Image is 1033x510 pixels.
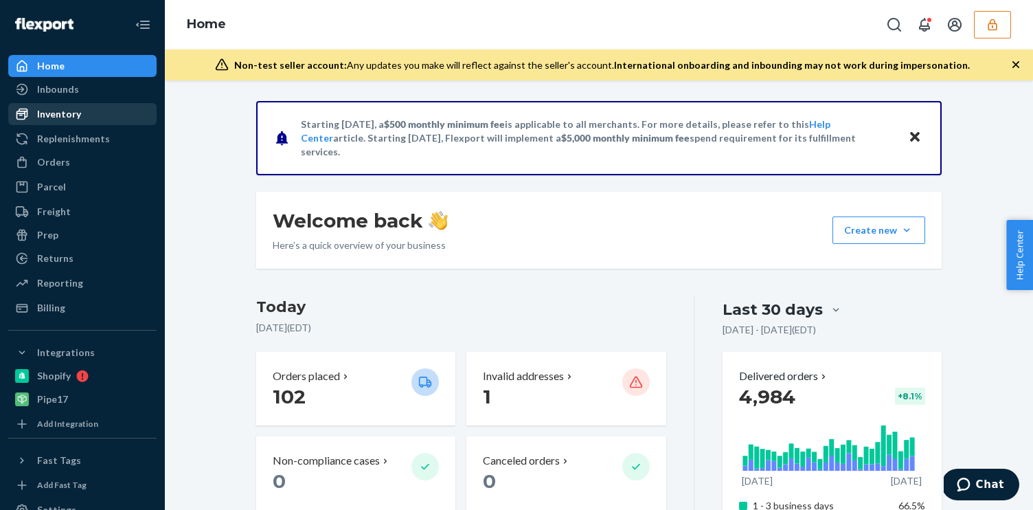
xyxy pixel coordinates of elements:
[466,352,666,425] button: Invalid addresses 1
[8,55,157,77] a: Home
[8,103,157,125] a: Inventory
[37,155,70,169] div: Orders
[256,296,666,318] h3: Today
[129,11,157,38] button: Close Navigation
[273,453,380,469] p: Non-compliance cases
[832,217,925,244] button: Create new
[256,436,455,510] button: Non-compliance cases 0
[37,301,65,315] div: Billing
[37,59,65,73] div: Home
[273,208,448,233] h1: Welcome back
[8,224,157,246] a: Prep
[37,276,83,290] div: Reporting
[483,385,491,408] span: 1
[273,385,306,408] span: 102
[37,82,79,96] div: Inbounds
[739,385,795,408] span: 4,984
[723,323,816,337] p: [DATE] - [DATE] ( EDT )
[8,151,157,173] a: Orders
[37,418,98,430] div: Add Integration
[273,469,286,493] span: 0
[561,132,690,144] span: $5,000 monthly minimum fee
[8,416,157,432] a: Add Integration
[37,205,71,219] div: Freight
[8,477,157,494] a: Add Fast Tag
[15,18,73,32] img: Flexport logo
[895,388,925,405] div: + 8.1 %
[8,297,157,319] a: Billing
[187,16,226,32] a: Home
[8,272,157,294] a: Reporting
[301,118,895,159] p: Starting [DATE], a is applicable to all merchants. For more details, please refer to this article...
[483,453,560,469] p: Canceled orders
[941,11,968,38] button: Open account menu
[8,450,157,472] button: Fast Tags
[176,5,237,45] ol: breadcrumbs
[37,107,81,121] div: Inventory
[37,369,71,383] div: Shopify
[8,342,157,364] button: Integrations
[37,252,73,265] div: Returns
[37,228,58,242] div: Prep
[256,352,455,425] button: Orders placed 102
[8,78,157,100] a: Inbounds
[466,436,666,510] button: Canceled orders 0
[742,474,773,488] p: [DATE]
[8,128,157,150] a: Replenishments
[37,346,95,359] div: Integrations
[256,321,666,335] p: [DATE] ( EDT )
[483,469,496,493] span: 0
[8,247,157,269] a: Returns
[273,239,448,252] p: Here’s a quick overview of your business
[906,128,924,148] button: Close
[37,392,68,406] div: Pipe17
[8,176,157,198] a: Parcel
[8,365,157,387] a: Shopify
[37,180,66,194] div: Parcel
[891,474,922,488] p: [DATE]
[37,454,81,467] div: Fast Tags
[739,368,829,384] button: Delivered orders
[234,59,347,71] span: Non-test seller account:
[429,211,448,230] img: hand-wave emoji
[384,118,505,130] span: $500 monthly minimum fee
[37,479,87,491] div: Add Fast Tag
[1006,220,1033,290] button: Help Center
[614,59,970,71] span: International onboarding and inbounding may not work during impersonation.
[8,201,157,223] a: Freight
[483,368,564,384] p: Invalid addresses
[273,368,340,384] p: Orders placed
[911,11,938,38] button: Open notifications
[723,299,823,320] div: Last 30 days
[881,11,908,38] button: Open Search Box
[37,132,110,146] div: Replenishments
[234,58,970,72] div: Any updates you make will reflect against the seller's account.
[8,388,157,410] a: Pipe17
[944,469,1019,503] iframe: Opens a widget where you can chat to one of our agents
